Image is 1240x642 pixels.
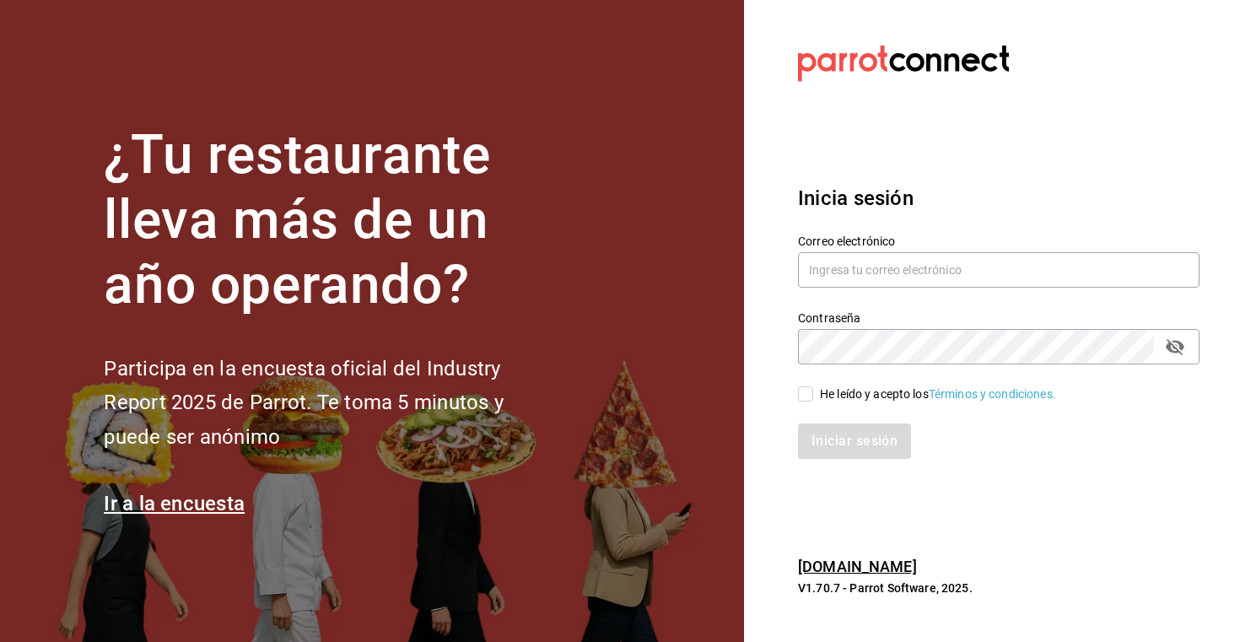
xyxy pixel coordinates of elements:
h3: Inicia sesión [798,183,1200,213]
h2: Participa en la encuesta oficial del Industry Report 2025 de Parrot. Te toma 5 minutos y puede se... [104,352,559,455]
p: V1.70.7 - Parrot Software, 2025. [798,580,1200,596]
div: He leído y acepto los [820,386,1056,403]
input: Ingresa tu correo electrónico [798,252,1200,288]
a: Términos y condiciones. [929,387,1056,401]
label: Contraseña [798,312,1200,324]
h1: ¿Tu restaurante lleva más de un año operando? [104,123,559,317]
button: passwordField [1161,332,1189,361]
label: Correo electrónico [798,235,1200,247]
a: [DOMAIN_NAME] [798,558,917,575]
a: Ir a la encuesta [104,492,245,515]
